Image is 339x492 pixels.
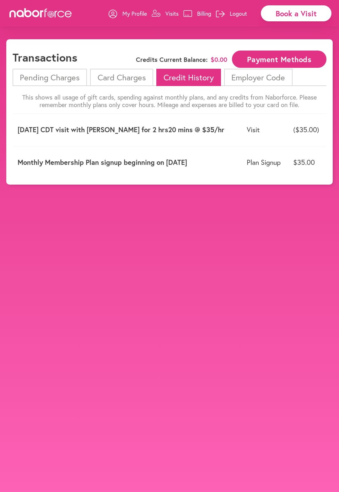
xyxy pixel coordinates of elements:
[183,4,211,23] a: Billing
[13,51,77,64] h1: Transactions
[242,146,288,178] td: Plan Signup
[211,56,227,63] span: $ 0.00
[152,4,179,23] a: Visits
[109,4,147,23] a: My Profile
[242,114,288,146] td: Visit
[224,69,292,86] li: Employer Code
[136,56,207,63] span: Credits Current Balance:
[197,10,211,17] p: Billing
[288,146,326,178] td: $35.00
[288,114,326,146] td: ($35.00)
[18,126,237,134] p: [DATE] CDT visit with [PERSON_NAME] for 2 hrs20 mins @ $35/hr
[230,10,247,17] p: Logout
[216,4,247,23] a: Logout
[165,10,179,17] p: Visits
[232,51,326,68] button: Payment Methods
[232,56,326,62] a: Payment Methods
[13,94,326,109] p: This shows all usage of gift cards, spending against monthly plans, and any credits from Naborfor...
[90,69,153,86] li: Card Charges
[18,158,237,166] p: Monthly Membership Plan signup beginning on [DATE]
[156,69,221,86] li: Credit History
[261,5,331,21] div: Book a Visit
[122,10,147,17] p: My Profile
[13,69,87,86] li: Pending Charges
